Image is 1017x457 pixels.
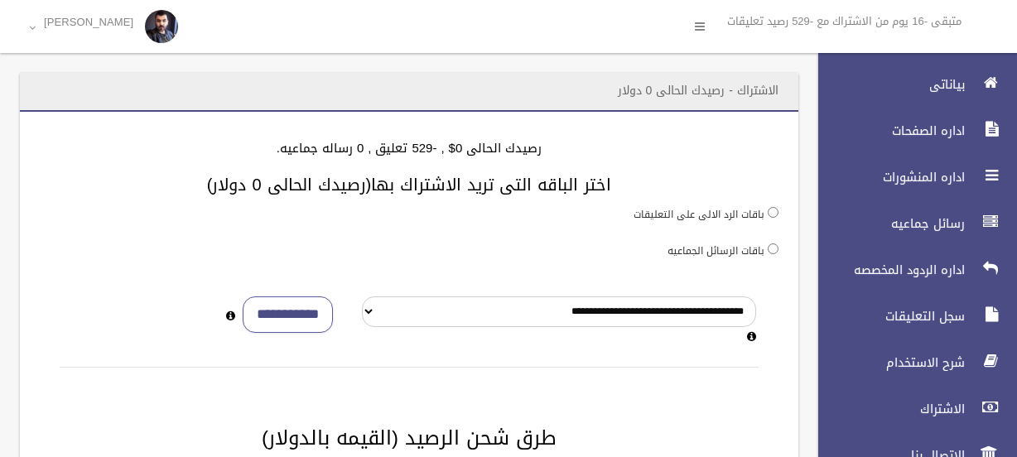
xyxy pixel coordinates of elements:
[40,427,778,449] h2: طرق شحن الرصيد (القيمه بالدولار)
[804,354,970,371] span: شرح الاستخدام
[804,66,1017,103] a: بياناتى
[668,242,764,260] label: باقات الرسائل الجماعيه
[804,205,1017,242] a: رسائل جماعيه
[804,169,970,185] span: اداره المنشورات
[804,113,1017,149] a: اداره الصفحات
[804,298,1017,334] a: سجل التعليقات
[804,391,1017,427] a: الاشتراك
[40,142,778,156] h4: رصيدك الحالى 0$ , -529 تعليق , 0 رساله جماعيه.
[804,262,970,278] span: اداره الردود المخصصه
[804,252,1017,288] a: اداره الردود المخصصه
[804,123,970,139] span: اداره الصفحات
[804,159,1017,195] a: اداره المنشورات
[634,205,764,224] label: باقات الرد الالى على التعليقات
[804,344,1017,381] a: شرح الاستخدام
[40,176,778,194] h3: اختر الباقه التى تريد الاشتراك بها(رصيدك الحالى 0 دولار)
[804,401,970,417] span: الاشتراك
[598,75,798,107] header: الاشتراك - رصيدك الحالى 0 دولار
[804,308,970,325] span: سجل التعليقات
[44,16,133,28] p: [PERSON_NAME]
[804,215,970,232] span: رسائل جماعيه
[804,76,970,93] span: بياناتى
